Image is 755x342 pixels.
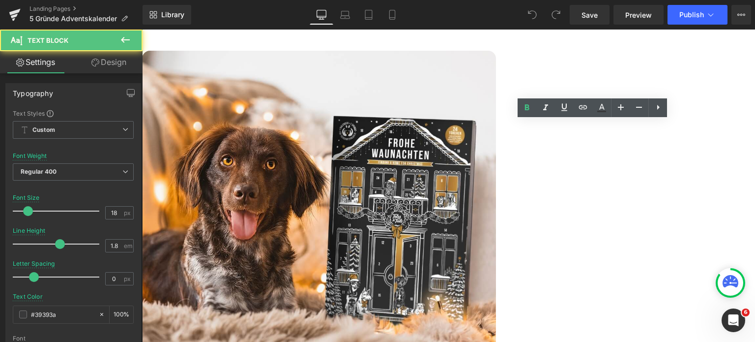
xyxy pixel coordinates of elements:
[668,5,727,25] button: Publish
[13,260,55,267] div: Letter Spacing
[742,309,750,316] span: 6
[546,5,566,25] button: Redo
[29,5,143,13] a: Landing Pages
[625,10,652,20] span: Preview
[333,5,357,25] a: Laptop
[124,210,132,216] span: px
[613,5,664,25] a: Preview
[13,227,45,234] div: Line Height
[581,10,598,20] span: Save
[13,109,134,117] div: Text Styles
[124,243,132,249] span: em
[124,276,132,282] span: px
[380,5,404,25] a: Mobile
[523,5,542,25] button: Undo
[679,11,704,19] span: Publish
[357,5,380,25] a: Tablet
[722,309,745,332] iframe: Intercom live chat
[161,10,184,19] span: Library
[110,306,133,323] div: %
[13,153,47,159] div: Font Weight
[28,36,68,44] span: Text Block
[21,168,57,175] b: Regular 400
[32,126,55,134] b: Custom
[13,194,40,201] div: Font Size
[31,309,94,320] input: Color
[13,84,53,97] div: Typography
[73,51,145,73] a: Design
[310,5,333,25] a: Desktop
[13,335,134,342] div: Font
[29,15,117,23] span: 5 Gründe Adventskalender
[143,5,191,25] a: New Library
[731,5,751,25] button: More
[13,293,43,300] div: Text Color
